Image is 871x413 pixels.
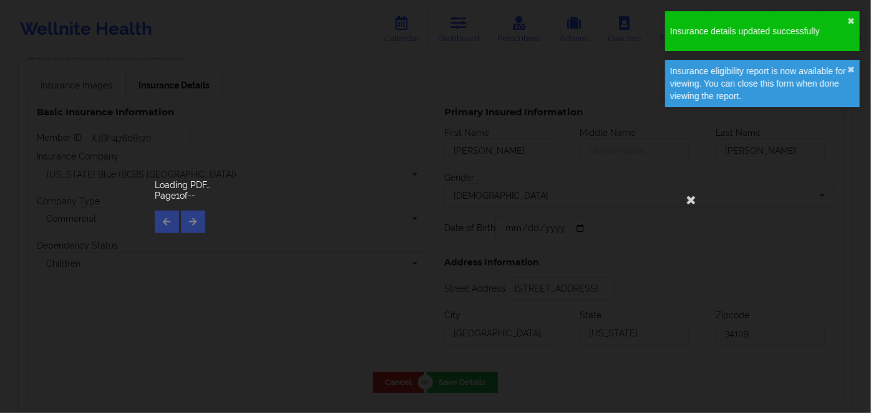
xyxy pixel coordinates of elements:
div: Insurance details updated successfully [670,25,847,37]
button: close [847,65,855,75]
div: Insurance eligibility report is now available for viewing. You can close this form when done view... [670,65,847,102]
p: Page 1 of -- [155,189,716,202]
button: close [847,16,855,26]
div: Loading PDF… [155,181,716,189]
